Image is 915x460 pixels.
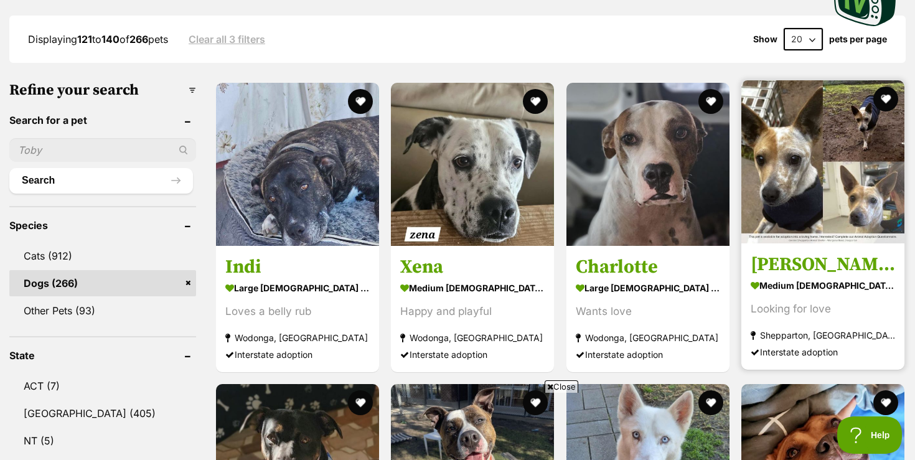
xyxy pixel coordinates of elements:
[523,390,548,415] button: favourite
[576,255,720,279] h3: Charlotte
[400,255,545,279] h3: Xena
[9,400,196,426] a: [GEOGRAPHIC_DATA] (405)
[9,373,196,399] a: ACT (7)
[873,390,898,415] button: favourite
[566,83,730,246] img: Charlotte - Bull Arab Dog
[216,83,379,246] img: Indi - Mixed Breed Dog
[523,89,548,114] button: favourite
[698,390,723,415] button: favourite
[225,303,370,320] div: Loves a belly rub
[225,346,370,363] div: Interstate adoption
[753,34,777,44] span: Show
[829,34,887,44] label: pets per page
[9,270,196,296] a: Dogs (266)
[9,115,196,126] header: Search for a pet
[576,329,720,346] strong: Wodonga, [GEOGRAPHIC_DATA]
[9,168,193,193] button: Search
[28,33,168,45] span: Displaying to of pets
[391,83,554,246] img: Xena - Mixed breed Dog
[400,279,545,297] strong: medium [DEMOGRAPHIC_DATA] Dog
[225,255,370,279] h3: Indi
[400,346,545,363] div: Interstate adoption
[741,243,904,370] a: [PERSON_NAME] medium [DEMOGRAPHIC_DATA] Dog Looking for love Shepparton, [GEOGRAPHIC_DATA] Inters...
[391,246,554,372] a: Xena medium [DEMOGRAPHIC_DATA] Dog Happy and playful Wodonga, [GEOGRAPHIC_DATA] Interstate adoption
[741,80,904,243] img: Julia - Australian Cattle Dog
[873,87,898,111] button: favourite
[400,303,545,320] div: Happy and playful
[751,327,895,344] strong: Shepparton, [GEOGRAPHIC_DATA]
[189,34,265,45] a: Clear all 3 filters
[225,279,370,297] strong: large [DEMOGRAPHIC_DATA] Dog
[9,82,196,99] h3: Refine your search
[216,246,379,372] a: Indi large [DEMOGRAPHIC_DATA] Dog Loves a belly rub Wodonga, [GEOGRAPHIC_DATA] Interstate adoption
[348,89,373,114] button: favourite
[751,301,895,317] div: Looking for love
[400,329,545,346] strong: Wodonga, [GEOGRAPHIC_DATA]
[348,390,373,415] button: favourite
[9,350,196,361] header: State
[9,138,196,162] input: Toby
[9,428,196,454] a: NT (5)
[751,253,895,276] h3: [PERSON_NAME]
[77,33,92,45] strong: 121
[545,380,578,393] span: Close
[698,89,723,114] button: favourite
[576,279,720,297] strong: large [DEMOGRAPHIC_DATA] Dog
[129,33,148,45] strong: 266
[156,398,759,454] iframe: Advertisement
[225,329,370,346] strong: Wodonga, [GEOGRAPHIC_DATA]
[9,243,196,269] a: Cats (912)
[101,33,120,45] strong: 140
[576,303,720,320] div: Wants love
[9,220,196,231] header: Species
[837,416,903,454] iframe: Help Scout Beacon - Open
[566,246,730,372] a: Charlotte large [DEMOGRAPHIC_DATA] Dog Wants love Wodonga, [GEOGRAPHIC_DATA] Interstate adoption
[751,344,895,360] div: Interstate adoption
[9,298,196,324] a: Other Pets (93)
[751,276,895,294] strong: medium [DEMOGRAPHIC_DATA] Dog
[576,346,720,363] div: Interstate adoption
